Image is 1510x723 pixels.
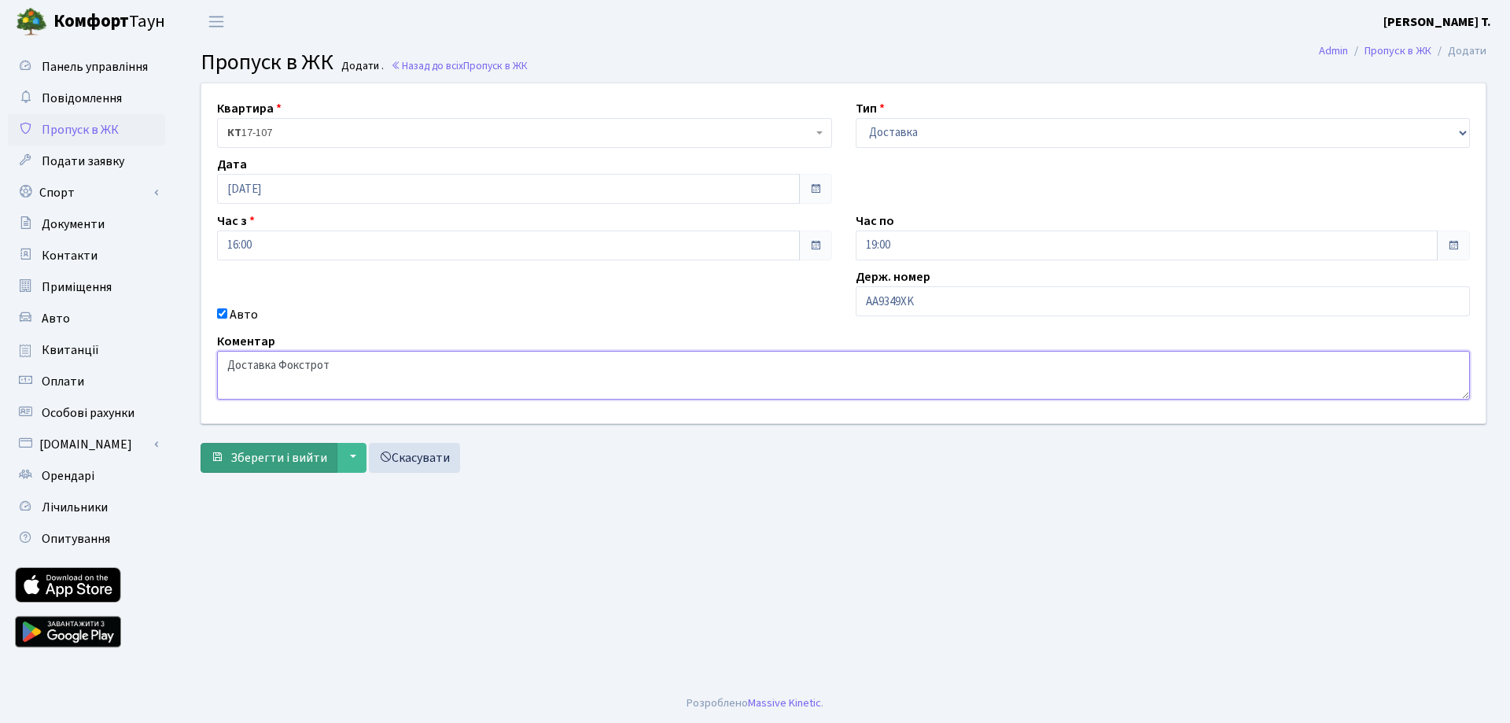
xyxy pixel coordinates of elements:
[748,695,821,711] a: Massive Kinetic
[856,267,930,286] label: Держ. номер
[856,212,894,231] label: Час по
[856,99,885,118] label: Тип
[1431,42,1486,60] li: Додати
[8,271,165,303] a: Приміщення
[8,177,165,208] a: Спорт
[42,216,105,233] span: Документи
[16,6,47,38] img: logo.png
[42,247,98,264] span: Контакти
[217,99,282,118] label: Квартира
[217,212,255,231] label: Час з
[227,125,812,141] span: <b>КТ</b>&nbsp;&nbsp;&nbsp;&nbsp;17-107
[227,125,241,141] b: КТ
[53,9,165,35] span: Таун
[1365,42,1431,59] a: Пропуск в ЖК
[8,51,165,83] a: Панель управління
[201,46,333,78] span: Пропуск в ЖК
[1295,35,1510,68] nav: breadcrumb
[42,58,148,76] span: Панель управління
[217,118,832,148] span: <b>КТ</b>&nbsp;&nbsp;&nbsp;&nbsp;17-107
[8,492,165,523] a: Лічильники
[463,58,528,73] span: Пропуск в ЖК
[8,366,165,397] a: Оплати
[42,90,122,107] span: Повідомлення
[856,286,1471,316] input: AA0001AA
[201,443,337,473] button: Зберегти і вийти
[8,83,165,114] a: Повідомлення
[8,523,165,555] a: Опитування
[230,305,258,324] label: Авто
[42,341,99,359] span: Квитанції
[42,153,124,170] span: Подати заявку
[42,404,134,422] span: Особові рахунки
[8,334,165,366] a: Квитанції
[8,397,165,429] a: Особові рахунки
[42,467,94,485] span: Орендарі
[42,499,108,516] span: Лічильники
[8,240,165,271] a: Контакти
[42,310,70,327] span: Авто
[8,429,165,460] a: [DOMAIN_NAME]
[53,9,129,34] b: Комфорт
[42,279,112,296] span: Приміщення
[217,155,247,174] label: Дата
[42,530,110,548] span: Опитування
[42,121,119,138] span: Пропуск в ЖК
[391,58,528,73] a: Назад до всіхПропуск в ЖК
[197,9,236,35] button: Переключити навігацію
[8,208,165,240] a: Документи
[1383,13,1491,31] a: [PERSON_NAME] Т.
[217,332,275,351] label: Коментар
[1319,42,1348,59] a: Admin
[8,303,165,334] a: Авто
[8,114,165,146] a: Пропуск в ЖК
[369,443,460,473] a: Скасувати
[230,449,327,467] span: Зберегти і вийти
[8,146,165,177] a: Подати заявку
[338,60,384,73] small: Додати .
[42,373,84,390] span: Оплати
[687,695,823,712] div: Розроблено .
[8,460,165,492] a: Орендарі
